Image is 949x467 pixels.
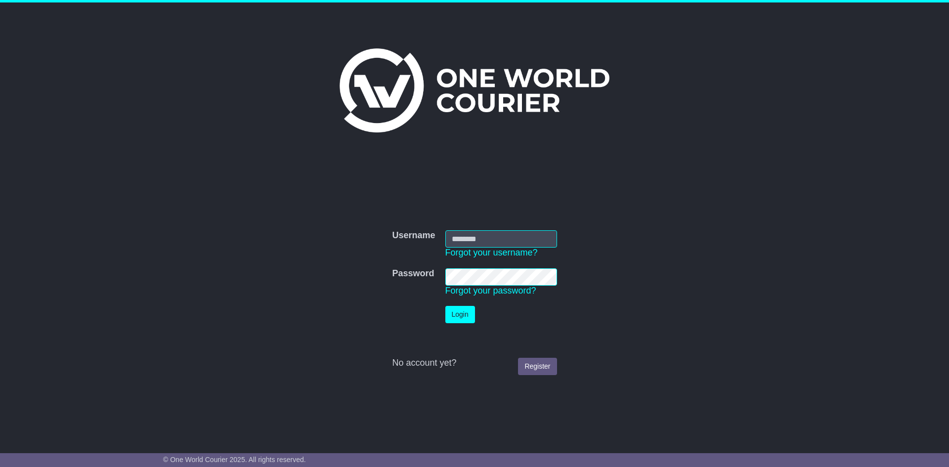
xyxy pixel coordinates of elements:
a: Forgot your username? [445,248,538,257]
span: © One World Courier 2025. All rights reserved. [163,456,306,464]
label: Password [392,268,434,279]
button: Login [445,306,475,323]
div: No account yet? [392,358,557,369]
label: Username [392,230,435,241]
a: Register [518,358,557,375]
img: One World [340,48,609,132]
a: Forgot your password? [445,286,536,296]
